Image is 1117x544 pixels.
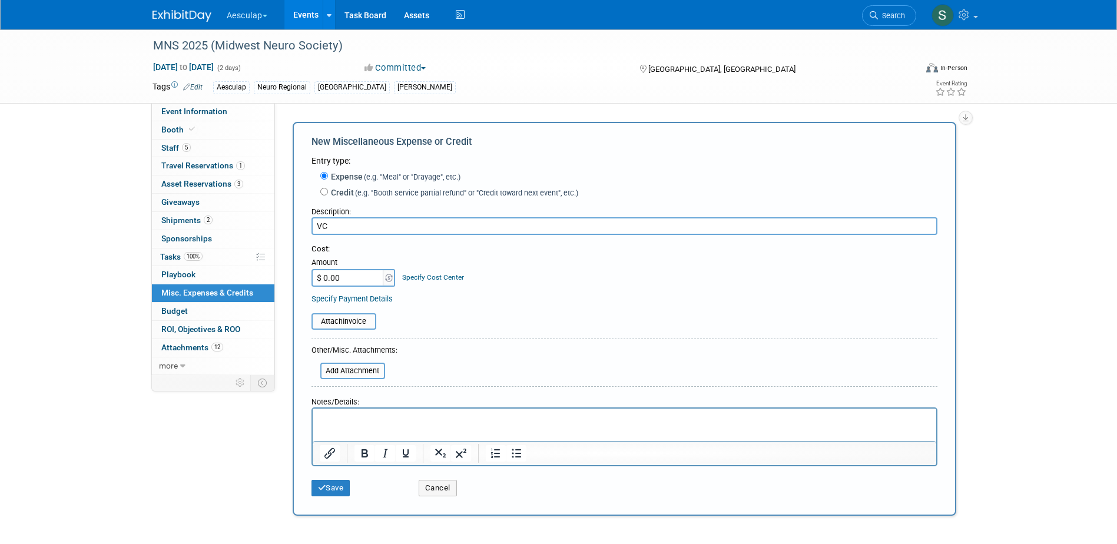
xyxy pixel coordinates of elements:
iframe: Rich Text Area [313,409,936,441]
div: Neuro Regional [254,81,310,94]
div: [PERSON_NAME] [394,81,456,94]
a: Misc. Expenses & Credits [152,284,274,302]
div: Aesculap [213,81,250,94]
button: Insert/edit link [320,445,340,462]
div: Event Format [847,61,968,79]
a: Specify Payment Details [311,294,393,303]
a: Budget [152,303,274,320]
a: Event Information [152,103,274,121]
button: Cancel [419,480,457,496]
span: Attachments [161,343,223,352]
span: Shipments [161,215,213,225]
span: 100% [184,252,203,261]
span: 2 [204,215,213,224]
a: ROI, Objectives & ROO [152,321,274,339]
div: Amount [311,257,397,269]
span: Travel Reservations [161,161,245,170]
span: (e.g. "Booth service partial refund" or "Credit toward next event", etc.) [354,188,578,197]
span: [GEOGRAPHIC_DATA], [GEOGRAPHIC_DATA] [648,65,796,74]
div: In-Person [940,64,967,72]
span: Playbook [161,270,195,279]
img: Format-Inperson.png [926,63,938,72]
button: Committed [360,62,430,74]
i: Booth reservation complete [189,126,195,132]
span: more [159,361,178,370]
label: Credit [328,187,578,198]
img: ExhibitDay [153,10,211,22]
button: Italic [375,445,395,462]
a: Travel Reservations1 [152,157,274,175]
a: Attachments12 [152,339,274,357]
span: Staff [161,143,191,152]
a: Shipments2 [152,212,274,230]
div: Description: [311,201,937,217]
a: Playbook [152,266,274,284]
span: [DATE] [DATE] [153,62,214,72]
a: Specify Cost Center [402,273,464,281]
button: Underline [396,445,416,462]
span: to [178,62,189,72]
button: Bullet list [506,445,526,462]
a: Booth [152,121,274,139]
label: Expense [328,171,460,183]
td: Tags [153,81,203,94]
span: Event Information [161,107,227,116]
td: Personalize Event Tab Strip [230,375,251,390]
span: 1 [236,161,245,170]
span: Budget [161,306,188,316]
a: Asset Reservations3 [152,175,274,193]
div: New Miscellaneous Expense or Credit [311,135,937,155]
span: Tasks [160,252,203,261]
span: (e.g. "Meal" or "Drayage", etc.) [363,173,460,181]
span: 3 [234,180,243,188]
a: Tasks100% [152,248,274,266]
span: 12 [211,343,223,351]
a: Giveaways [152,194,274,211]
div: Notes/Details: [311,392,937,407]
div: Cost: [311,244,937,255]
span: ROI, Objectives & ROO [161,324,240,334]
a: more [152,357,274,375]
button: Subscript [430,445,450,462]
button: Superscript [451,445,471,462]
div: Event Rating [935,81,967,87]
div: [GEOGRAPHIC_DATA] [314,81,390,94]
span: (2 days) [216,64,241,72]
button: Numbered list [486,445,506,462]
a: Edit [183,83,203,91]
span: Sponsorships [161,234,212,243]
span: 5 [182,143,191,152]
a: Staff5 [152,140,274,157]
td: Toggle Event Tabs [250,375,274,390]
img: Sara Hurson [932,4,954,26]
div: Entry type: [311,155,937,167]
a: Sponsorships [152,230,274,248]
div: Other/Misc. Attachments: [311,345,397,359]
span: Giveaways [161,197,200,207]
div: MNS 2025 (Midwest Neuro Society) [149,35,899,57]
button: Save [311,480,350,496]
span: Asset Reservations [161,179,243,188]
span: Search [878,11,905,20]
button: Bold [354,445,374,462]
span: Misc. Expenses & Credits [161,288,253,297]
a: Search [862,5,916,26]
span: Booth [161,125,197,134]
